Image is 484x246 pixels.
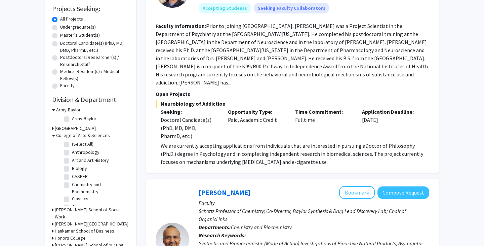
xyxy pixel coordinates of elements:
div: Paid, Academic Credit [223,108,290,140]
span: Doctor of Philosophy (Ph.D.) degree in Psychology and in completing independent research in biome... [161,142,423,165]
span: Chemistry and Biochemistry [231,224,292,231]
h3: College of Arts & Sciences [56,132,110,139]
h3: Honors College [55,235,86,242]
label: (Select All) [72,141,93,148]
label: Faculty [60,82,75,89]
button: Add Daniel Romo to Bookmarks [339,186,375,199]
h2: Division & Department: [52,96,129,104]
p: Seeking: [161,108,218,116]
label: Communication [72,203,103,210]
h3: Hankamer School of Business [55,227,114,235]
div: [DATE] [357,108,424,140]
h2: Projects Seeking: [52,5,129,13]
p: Opportunity Type: [228,108,285,116]
div: Fulltime [290,108,357,140]
mat-chip: Accepting Students [199,3,251,13]
p: Schotts Professor of Chemistry; Co-Director, Baylor Synthesis & Drug Lead Discovery Lab; Chair of... [199,207,429,223]
p: Application Deadline: [362,108,419,116]
label: Chemistry and Biochemistry [72,181,128,195]
h3: [GEOGRAPHIC_DATA] [55,125,96,132]
button: Compose Request to Daniel Romo [377,186,429,199]
b: Departments: [199,224,231,231]
p: Open Projects [156,90,429,98]
h3: Army-Baylor [56,106,81,113]
label: Postdoctoral Researcher(s) / Research Staff [60,54,129,68]
iframe: Chat [5,216,29,241]
fg-read-more: Prior to joining [GEOGRAPHIC_DATA], [PERSON_NAME] was a Project Scientist in the Department of Ps... [156,23,429,86]
label: Army-Baylor [72,115,96,122]
h3: [PERSON_NAME] School of Social Work [55,206,129,220]
label: Art and Art History [72,157,109,164]
label: Undergraduate(s) [60,24,96,31]
label: Biology [72,165,87,172]
label: Medical Resident(s) / Medical Fellow(s) [60,68,129,82]
p: Faculty [199,199,429,207]
label: CASPER [72,173,88,180]
b: Research Keywords: [199,232,246,239]
p: Time Commitment: [295,108,352,116]
a: [PERSON_NAME] [199,188,250,197]
label: All Projects [60,15,83,23]
span: Neurobiology of Addiction [156,100,429,108]
p: We are currently accepting applications from individuals that are interested in pursuing a [161,142,429,166]
mat-chip: Seeking Faculty Collaborators [254,3,329,13]
b: Faculty Information: [156,23,206,29]
label: Anthropology [72,149,99,156]
label: Doctoral Candidate(s) (PhD, MD, DMD, PharmD, etc.) [60,40,129,54]
label: Classics [72,195,88,202]
div: Doctoral Candidate(s) (PhD, MD, DMD, PharmD, etc.) [161,116,218,140]
h3: [PERSON_NAME][GEOGRAPHIC_DATA] [55,220,128,227]
label: Master's Student(s) [60,32,100,39]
